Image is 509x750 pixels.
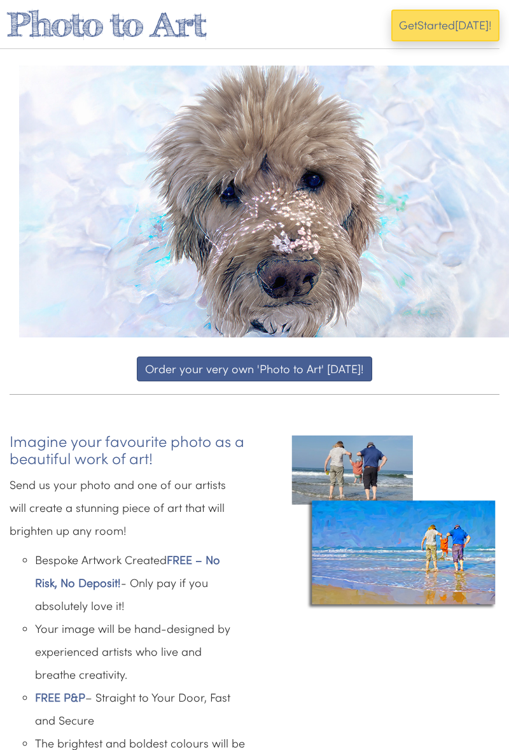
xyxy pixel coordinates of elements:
[137,357,372,382] button: Order your very own 'Photo to Art' [DATE]!
[10,433,245,467] h3: Imagine your favourite photo as a beautiful work of art!
[10,357,499,382] a: Order your very own 'Photo to Art' [DATE]!
[288,414,499,626] img: Beach-Shadow.jpg
[35,548,245,617] li: Bespoke Artwork Created - Only pay if you absolutely love it!
[35,617,245,686] li: Your image will be hand-designed by experienced artists who live and breathe creativity.
[391,10,499,41] button: GetStarted[DATE]!
[35,690,85,705] span: FREE P&P
[35,686,245,732] li: – Straight to Your Door, Fast and Secure
[10,473,245,542] p: Send us your photo and one of our artists will create a stunning piece of art that will brighten ...
[399,17,417,32] span: Get
[6,4,206,44] a: Photo to Art
[442,17,455,32] span: ed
